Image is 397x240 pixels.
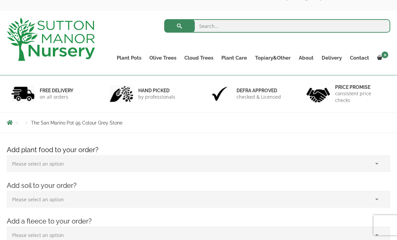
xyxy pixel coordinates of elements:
img: 4.jpg [306,83,330,104]
span: The San Marino Pot 95 Colour Grey Stone [31,120,122,126]
a: Delivery [318,53,346,63]
nav: Breadcrumbs [7,120,390,125]
h6: Price promise [335,84,386,90]
h4: Add soil to your order? [2,180,395,191]
img: 1.jpg [11,85,35,102]
h6: hand picked [138,88,175,94]
a: Cloud Trees [180,53,217,63]
input: Search... [164,19,391,33]
img: logo [7,18,95,61]
p: by professionals [138,94,175,100]
h6: FREE DELIVERY [40,88,73,94]
a: Plant Care [217,53,251,63]
img: 2.jpg [110,85,133,102]
a: Olive Trees [145,53,180,63]
p: checked & Licensed [237,94,281,100]
h4: Add a fleece to your order? [2,216,395,227]
h6: Defra approved [237,88,281,94]
a: 0 [373,53,390,63]
p: consistent price checks [335,90,386,104]
a: Plant Pots [113,53,145,63]
p: on all orders [40,94,73,100]
span: 0 [382,52,388,58]
h4: Add plant food to your order? [2,145,395,155]
img: 3.jpg [208,85,231,102]
a: About [295,53,318,63]
a: Topiary&Other [251,53,295,63]
a: Contact [346,53,373,63]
